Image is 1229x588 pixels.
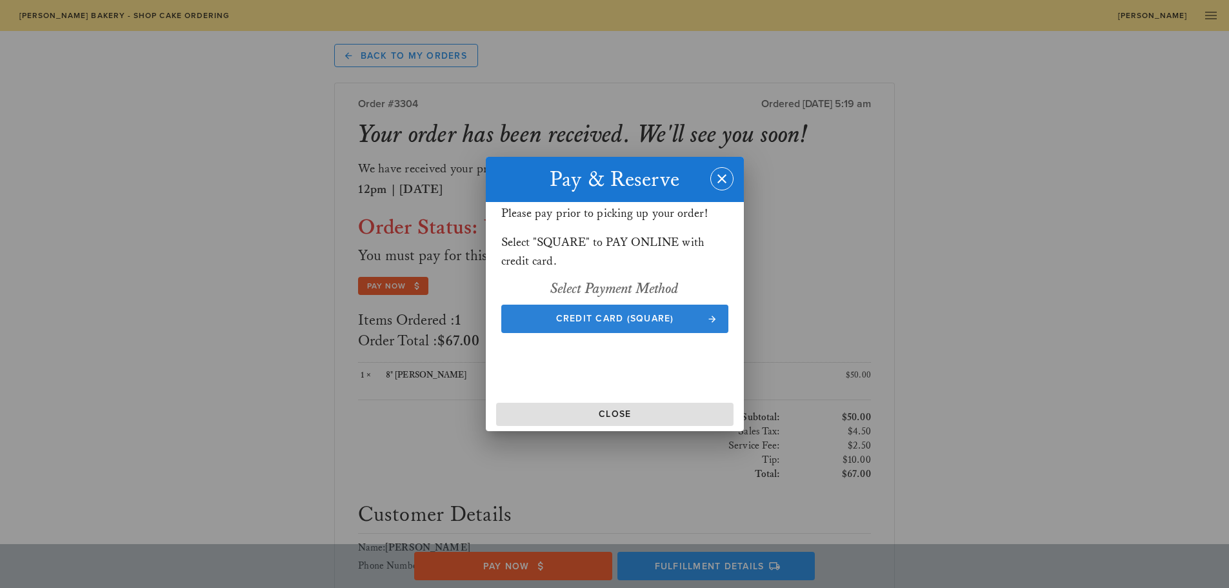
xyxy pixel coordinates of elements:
[501,234,728,271] p: Select "SQUARE" to PAY ONLINE with credit card.
[496,403,734,426] button: Close
[501,205,728,223] p: Please pay prior to picking up your order!
[550,167,679,193] span: Pay & Reserve
[501,305,728,333] button: Credit Card (Square)
[501,409,728,420] span: Close
[514,313,715,324] span: Credit Card (Square)
[501,279,728,299] h2: Select Payment Method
